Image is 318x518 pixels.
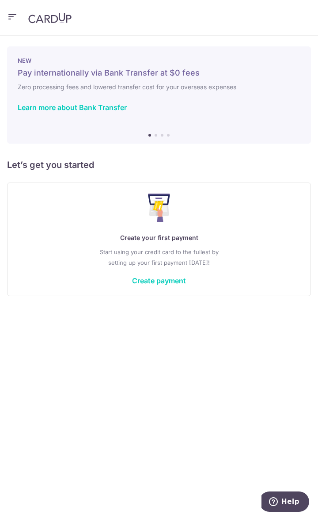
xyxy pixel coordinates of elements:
[261,491,309,514] iframe: Opens a widget where you can find more information
[18,232,300,243] p: Create your first payment
[132,276,186,285] a: Create payment
[7,158,311,172] h5: Let’s get you started
[148,194,170,222] img: Make Payment
[18,82,300,92] h6: Zero processing fees and lowered transfer cost for your overseas expenses
[18,68,300,78] h5: Pay internationally via Bank Transfer at $0 fees
[28,13,72,23] img: CardUp
[18,57,300,64] p: NEW
[18,103,127,112] a: Learn more about Bank Transfer
[18,247,300,268] p: Start using your credit card to the fullest by setting up your first payment [DATE]!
